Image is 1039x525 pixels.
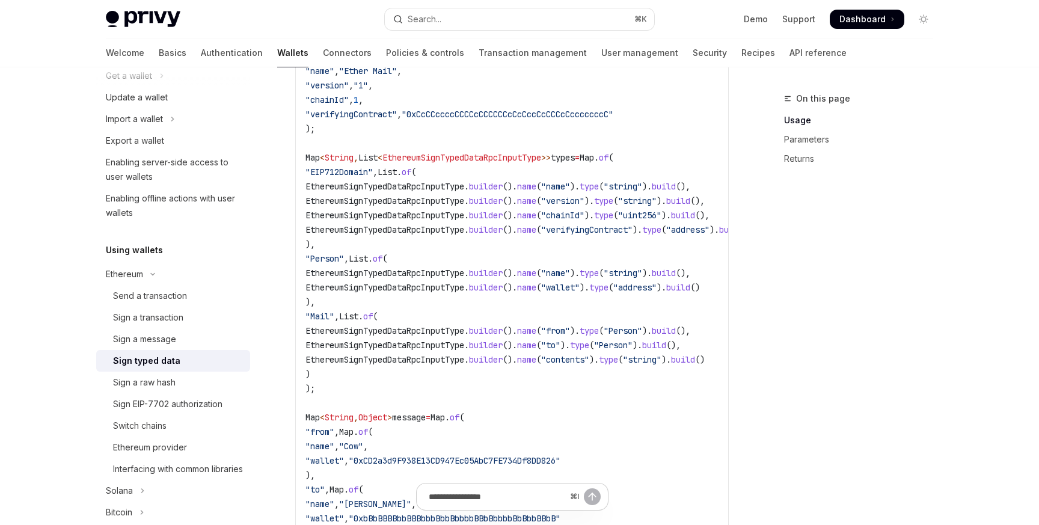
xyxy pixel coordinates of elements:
[744,13,768,25] a: Demo
[96,285,250,307] a: Send a transaction
[450,412,459,423] span: of
[676,181,690,192] span: (),
[354,94,358,105] span: 1
[633,224,642,235] span: ).
[642,181,652,192] span: ).
[536,181,541,192] span: (
[358,152,378,163] span: List
[305,296,315,307] span: ),
[368,80,373,91] span: ,
[305,369,310,379] span: )
[106,90,168,105] div: Update a wallet
[305,181,464,192] span: EthereumSignTypedDataRpcInputType
[634,14,647,24] span: ⌘ K
[411,167,416,177] span: (
[382,253,387,264] span: (
[570,181,580,192] span: ).
[503,282,517,293] span: ().
[113,354,180,368] div: Sign typed data
[589,354,599,365] span: ).
[560,340,570,351] span: ).
[106,191,243,220] div: Enabling offline actions with user wallets
[536,282,541,293] span: (
[305,340,464,351] span: EthereumSignTypedDataRpcInputType
[305,167,373,177] span: "EIP712Domain"
[334,66,339,76] span: ,
[599,325,604,336] span: (
[469,325,503,336] span: builder
[517,181,536,192] span: name
[106,134,164,148] div: Export a wallet
[695,354,705,365] span: ()
[464,325,469,336] span: .
[594,210,613,221] span: type
[469,340,503,351] span: builder
[541,340,560,351] span: "to"
[382,152,541,163] span: EthereumSignTypedDataRpcInputType
[469,354,503,365] span: builder
[431,412,445,423] span: Map
[305,210,464,221] span: EthereumSignTypedDataRpcInputType
[789,38,847,67] a: API reference
[354,80,368,91] span: "1"
[113,375,176,390] div: Sign a raw hash
[96,415,250,437] a: Switch chains
[305,325,464,336] span: EthereumSignTypedDataRpcInputType
[358,412,387,423] span: Object
[402,109,613,120] span: "0xCcCCccccCCCCcCCCCCCcCcCccCcCCCcCcccccccC"
[541,325,570,336] span: "from"
[469,268,503,278] span: builder
[464,354,469,365] span: .
[96,372,250,393] a: Sign a raw hash
[305,109,397,120] span: "verifyingContract"
[503,181,517,192] span: ().
[305,455,344,466] span: "wallet"
[113,419,167,433] div: Switch chains
[96,393,250,415] a: Sign EIP-7702 authorization
[604,181,642,192] span: "string"
[613,282,657,293] span: "address"
[517,210,536,221] span: name
[106,243,163,257] h5: Using wallets
[106,155,243,184] div: Enabling server-side access to user wallets
[464,195,469,206] span: .
[671,354,695,365] span: build
[604,325,642,336] span: "Person"
[784,149,943,168] a: Returns
[368,426,373,437] span: (
[96,480,250,502] button: Toggle Solana section
[671,210,695,221] span: build
[397,109,402,120] span: ,
[201,38,263,67] a: Authentication
[693,38,727,67] a: Security
[305,253,344,264] span: "Person"
[613,210,618,221] span: (
[96,458,250,480] a: Interfacing with common libraries
[541,268,570,278] span: "name"
[408,12,441,26] div: Search...
[339,311,358,322] span: List
[839,13,886,25] span: Dashboard
[536,224,541,235] span: (
[305,239,315,250] span: ),
[541,354,589,365] span: "contents"
[784,111,943,130] a: Usage
[159,38,186,67] a: Basics
[334,426,339,437] span: ,
[305,354,464,365] span: EthereumSignTypedDataRpcInputType
[305,412,320,423] span: Map
[344,253,349,264] span: ,
[642,268,652,278] span: ).
[339,426,354,437] span: Map
[426,412,431,423] span: =
[584,488,601,505] button: Send message
[536,325,541,336] span: (
[386,38,464,67] a: Policies & controls
[599,354,618,365] span: type
[96,263,250,285] button: Toggle Ethereum section
[517,282,536,293] span: name
[503,354,517,365] span: ().
[368,253,373,264] span: .
[623,354,661,365] span: "string"
[661,354,671,365] span: ).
